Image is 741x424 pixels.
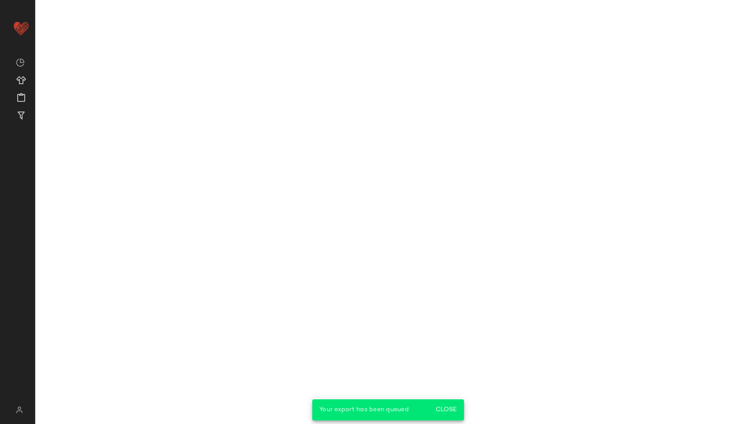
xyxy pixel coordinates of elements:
[12,19,30,37] img: heart_red.DM2ytmEG.svg
[319,406,409,413] span: Your export has been queued
[435,406,457,413] span: Close
[16,58,25,67] img: svg%3e
[432,402,460,418] button: Close
[11,406,28,413] img: svg%3e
